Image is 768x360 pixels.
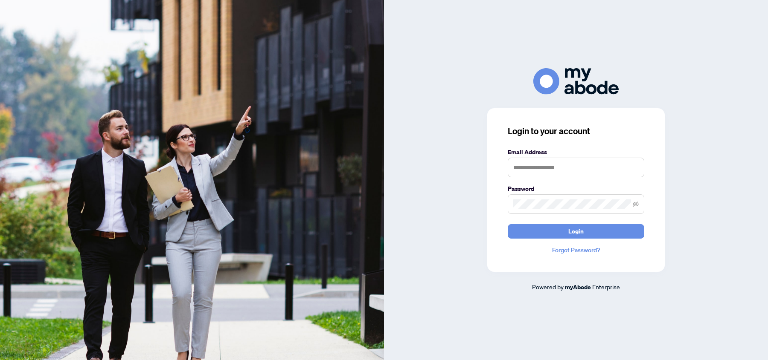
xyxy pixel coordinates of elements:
[508,125,644,137] h3: Login to your account
[508,147,644,157] label: Email Address
[533,68,619,94] img: ma-logo
[565,282,591,292] a: myAbode
[508,184,644,193] label: Password
[532,283,564,291] span: Powered by
[508,224,644,239] button: Login
[568,225,584,238] span: Login
[633,201,639,207] span: eye-invisible
[592,283,620,291] span: Enterprise
[508,245,644,255] a: Forgot Password?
